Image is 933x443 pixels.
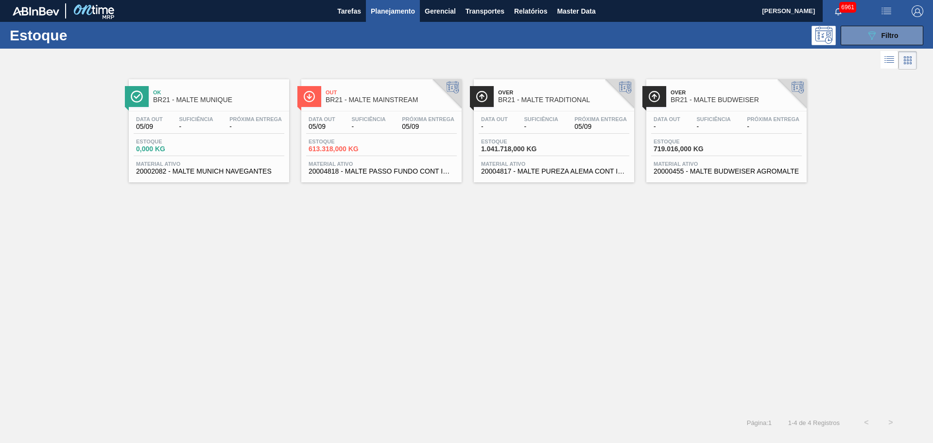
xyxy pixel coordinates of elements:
div: Pogramando: nenhum usuário selecionado [812,26,836,45]
span: - [524,123,558,130]
a: ÍconeOverBR21 - MALTE BUDWEISERData out-Suficiência-Próxima Entrega-Estoque719.016,000 KGMaterial... [639,72,812,182]
span: 20004818 - MALTE PASSO FUNDO CONT IMPORT SUP 40% [309,168,454,175]
span: Material ativo [654,161,799,167]
img: TNhmsLtSVTkK8tSr43FrP2fwEKptu5GPRR3wAAAABJRU5ErkJggg== [13,7,59,16]
span: - [481,123,508,130]
span: Data out [654,116,680,122]
span: Suficiência [351,116,385,122]
span: BR21 - MALTE BUDWEISER [671,96,802,104]
img: Logout [912,5,923,17]
span: Estoque [136,139,204,144]
span: 05/09 [574,123,627,130]
span: Próxima Entrega [402,116,454,122]
span: 20002082 - MALTE MUNICH NAVEGANTES [136,168,282,175]
span: Tarefas [337,5,361,17]
span: Over [498,89,629,95]
span: Master Data [557,5,595,17]
span: 05/09 [402,123,454,130]
button: Notificações [823,4,854,18]
span: Estoque [481,139,549,144]
span: 1.041.718,000 KG [481,145,549,153]
span: 05/09 [136,123,163,130]
span: 0,000 KG [136,145,204,153]
span: BR21 - MALTE TRADITIONAL [498,96,629,104]
span: Over [671,89,802,95]
img: Ícone [648,90,660,103]
img: Ícone [303,90,315,103]
span: Material ativo [481,161,627,167]
span: 1 - 4 de 4 Registros [786,419,840,426]
img: userActions [881,5,892,17]
span: Ok [153,89,284,95]
span: Suficiência [179,116,213,122]
span: BR21 - MALTE MUNIQUE [153,96,284,104]
span: Data out [136,116,163,122]
span: 719.016,000 KG [654,145,722,153]
span: Material ativo [136,161,282,167]
span: - [696,123,730,130]
span: Estoque [309,139,377,144]
div: Visão em Cards [898,51,917,70]
span: - [654,123,680,130]
span: Estoque [654,139,722,144]
span: Data out [481,116,508,122]
button: < [854,410,879,435]
span: - [351,123,385,130]
span: - [179,123,213,130]
span: 613.318,000 KG [309,145,377,153]
span: BR21 - MALTE MAINSTREAM [326,96,457,104]
span: Transportes [466,5,504,17]
img: Ícone [131,90,143,103]
span: Suficiência [696,116,730,122]
button: > [879,410,903,435]
span: Próxima Entrega [747,116,799,122]
span: 20004817 - MALTE PUREZA ALEMA CONT IMPORT SUP 40% [481,168,627,175]
span: Filtro [881,32,898,39]
span: Data out [309,116,335,122]
button: Filtro [841,26,923,45]
span: 05/09 [309,123,335,130]
span: Relatórios [514,5,547,17]
a: ÍconeOverBR21 - MALTE TRADITIONALData out-Suficiência-Próxima Entrega05/09Estoque1.041.718,000 KG... [466,72,639,182]
div: Visão em Lista [881,51,898,70]
span: Suficiência [524,116,558,122]
span: Out [326,89,457,95]
span: Gerencial [425,5,456,17]
span: Página : 1 [747,419,772,426]
h1: Estoque [10,30,155,41]
span: 20000455 - MALTE BUDWEISER AGROMALTE [654,168,799,175]
span: Próxima Entrega [574,116,627,122]
a: ÍconeOutBR21 - MALTE MAINSTREAMData out05/09Suficiência-Próxima Entrega05/09Estoque613.318,000 KG... [294,72,466,182]
img: Ícone [476,90,488,103]
span: Próxima Entrega [229,116,282,122]
span: 6961 [839,2,856,13]
a: ÍconeOkBR21 - MALTE MUNIQUEData out05/09Suficiência-Próxima Entrega-Estoque0,000 KGMaterial ativo... [121,72,294,182]
span: Planejamento [371,5,415,17]
span: - [747,123,799,130]
span: - [229,123,282,130]
span: Material ativo [309,161,454,167]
